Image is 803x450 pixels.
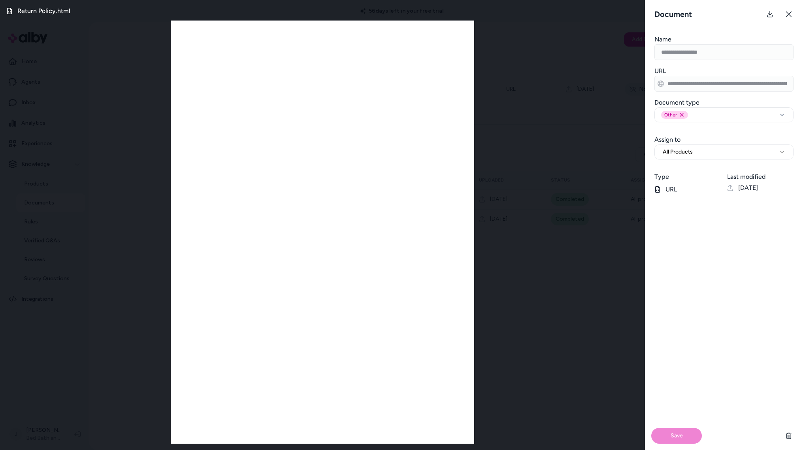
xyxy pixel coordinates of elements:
button: Remove other option [679,112,685,118]
button: OtherRemove other option [654,107,794,122]
h3: Document type [654,98,794,107]
label: Assign to [654,136,680,143]
div: Other [661,111,688,119]
span: All Products [663,148,693,156]
p: URL [654,185,721,194]
h3: Return Policy.html [17,6,70,16]
h3: Document [651,9,695,20]
h3: Name [654,35,794,44]
h3: URL [654,66,794,76]
h3: Type [654,172,721,182]
h3: Last modified [727,172,794,182]
span: [DATE] [738,183,758,193]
